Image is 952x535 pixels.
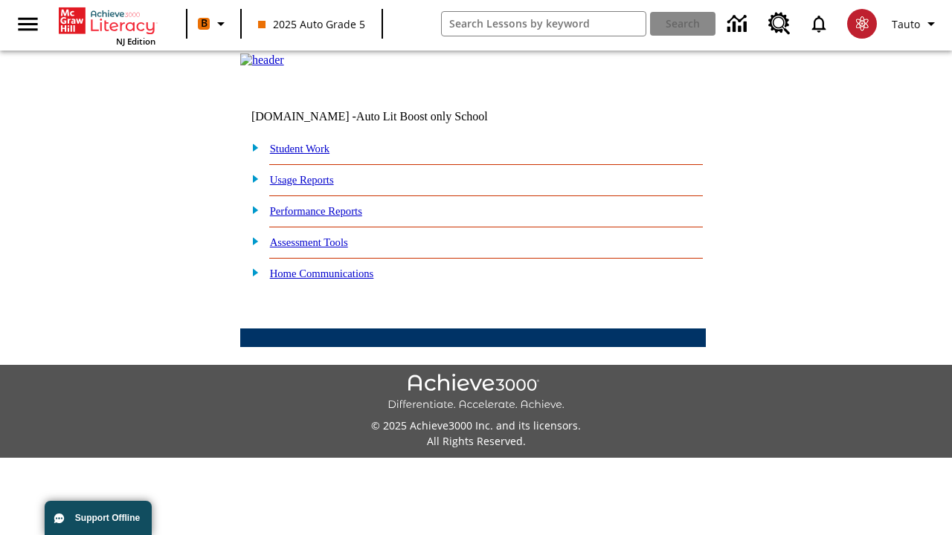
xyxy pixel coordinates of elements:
[45,501,152,535] button: Support Offline
[75,513,140,523] span: Support Offline
[356,110,488,123] nobr: Auto Lit Boost only School
[718,4,759,45] a: Data Center
[244,140,260,154] img: plus.gif
[892,16,920,32] span: Tauto
[59,4,155,47] div: Home
[270,143,329,155] a: Student Work
[270,205,362,217] a: Performance Reports
[442,12,646,36] input: search field
[759,4,800,44] a: Resource Center, Will open in new tab
[847,9,877,39] img: avatar image
[244,234,260,247] img: plus.gif
[838,4,886,43] button: Select a new avatar
[6,2,50,46] button: Open side menu
[240,53,284,67] img: header
[251,110,525,123] td: [DOMAIN_NAME] -
[270,267,374,279] a: Home Communications
[244,203,260,216] img: plus.gif
[886,10,946,37] button: Profile/Settings
[387,374,565,412] img: Achieve3000 Differentiate Accelerate Achieve
[192,10,236,37] button: Boost Class color is orange. Change class color
[270,236,348,248] a: Assessment Tools
[244,172,260,185] img: plus.gif
[201,14,208,33] span: B
[270,174,334,186] a: Usage Reports
[116,36,155,47] span: NJ Edition
[800,4,838,43] a: Notifications
[258,16,365,32] span: 2025 Auto Grade 5
[244,265,260,279] img: plus.gif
